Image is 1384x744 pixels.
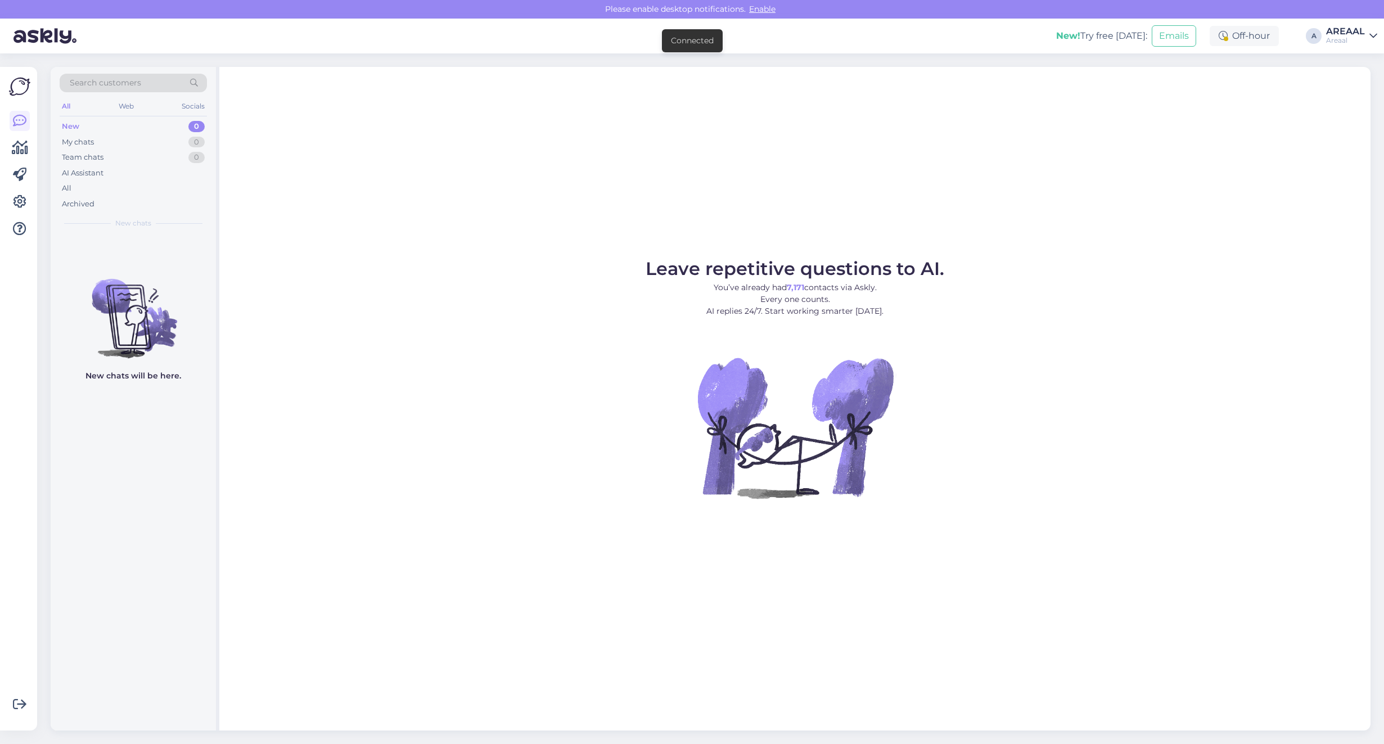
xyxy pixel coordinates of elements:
[62,168,103,179] div: AI Assistant
[1152,25,1196,47] button: Emails
[62,152,103,163] div: Team chats
[646,258,944,279] span: Leave repetitive questions to AI.
[188,152,205,163] div: 0
[671,35,714,47] div: Connected
[1210,26,1279,46] div: Off-hour
[85,370,181,382] p: New chats will be here.
[1326,36,1365,45] div: Areaal
[188,121,205,132] div: 0
[62,121,79,132] div: New
[60,99,73,114] div: All
[51,259,216,360] img: No chats
[1056,30,1080,41] b: New!
[62,137,94,148] div: My chats
[1326,27,1365,36] div: AREAAL
[62,199,94,210] div: Archived
[646,282,944,317] p: You’ve already had contacts via Askly. Every one counts. AI replies 24/7. Start working smarter [...
[70,77,141,89] span: Search customers
[115,218,151,228] span: New chats
[1056,29,1147,43] div: Try free [DATE]:
[9,76,30,97] img: Askly Logo
[1326,27,1377,45] a: AREAALAreaal
[746,4,779,14] span: Enable
[116,99,136,114] div: Web
[179,99,207,114] div: Socials
[188,137,205,148] div: 0
[62,183,71,194] div: All
[694,326,896,529] img: No Chat active
[1306,28,1322,44] div: A
[787,282,804,292] b: 7,171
